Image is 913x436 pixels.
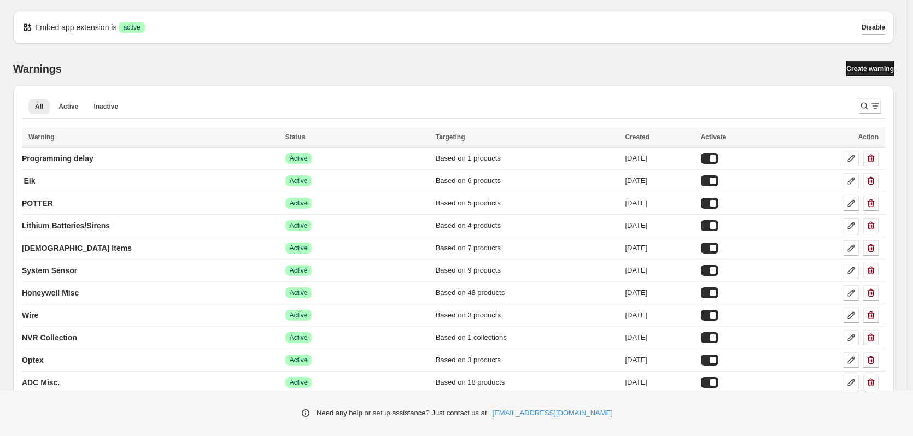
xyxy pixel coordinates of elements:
[436,287,619,298] div: Based on 48 products
[290,176,308,185] span: Active
[858,133,879,141] span: Action
[625,355,694,366] div: [DATE]
[22,377,60,388] p: ADC Misc.
[13,62,62,75] h2: Warnings
[290,288,308,297] span: Active
[22,150,93,167] a: Programming delay
[290,311,308,320] span: Active
[28,133,55,141] span: Warning
[625,175,694,186] div: [DATE]
[24,175,35,186] p: Elk
[93,102,118,111] span: Inactive
[436,243,619,254] div: Based on 7 products
[436,153,619,164] div: Based on 1 products
[625,220,694,231] div: [DATE]
[22,153,93,164] p: Programming delay
[436,175,619,186] div: Based on 6 products
[625,377,694,388] div: [DATE]
[859,98,881,114] button: Search and filter results
[58,102,78,111] span: Active
[290,221,308,230] span: Active
[290,356,308,364] span: Active
[493,408,613,419] a: [EMAIL_ADDRESS][DOMAIN_NAME]
[625,153,694,164] div: [DATE]
[290,378,308,387] span: Active
[625,243,694,254] div: [DATE]
[22,284,79,302] a: Honeywell Misc
[35,22,116,33] p: Embed app extension is
[22,307,38,324] a: Wire
[846,61,894,76] a: Create warning
[22,217,110,234] a: Lithium Batteries/Sirens
[436,377,619,388] div: Based on 18 products
[436,220,619,231] div: Based on 4 products
[123,23,140,32] span: active
[22,172,37,190] a: Elk
[625,198,694,209] div: [DATE]
[35,102,43,111] span: All
[22,351,44,369] a: Optex
[22,287,79,298] p: Honeywell Misc
[22,374,60,391] a: ADC Misc.
[22,195,53,212] a: POTTER
[625,265,694,276] div: [DATE]
[862,23,885,32] span: Disable
[22,310,38,321] p: Wire
[290,333,308,342] span: Active
[290,154,308,163] span: Active
[625,287,694,298] div: [DATE]
[625,332,694,343] div: [DATE]
[285,133,306,141] span: Status
[862,20,885,35] button: Disable
[290,199,308,208] span: Active
[436,265,619,276] div: Based on 9 products
[436,355,619,366] div: Based on 3 products
[290,266,308,275] span: Active
[436,332,619,343] div: Based on 1 collections
[436,310,619,321] div: Based on 3 products
[22,332,77,343] p: NVR Collection
[22,220,110,231] p: Lithium Batteries/Sirens
[625,310,694,321] div: [DATE]
[22,198,53,209] p: POTTER
[625,133,649,141] span: Created
[22,329,77,346] a: NVR Collection
[22,239,132,257] a: [DEMOGRAPHIC_DATA] Items
[22,243,132,254] p: [DEMOGRAPHIC_DATA] Items
[436,198,619,209] div: Based on 5 products
[290,244,308,252] span: Active
[701,133,727,141] span: Activate
[436,133,465,141] span: Targeting
[22,265,77,276] p: System Sensor
[846,64,894,73] span: Create warning
[22,355,44,366] p: Optex
[22,262,77,279] a: System Sensor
